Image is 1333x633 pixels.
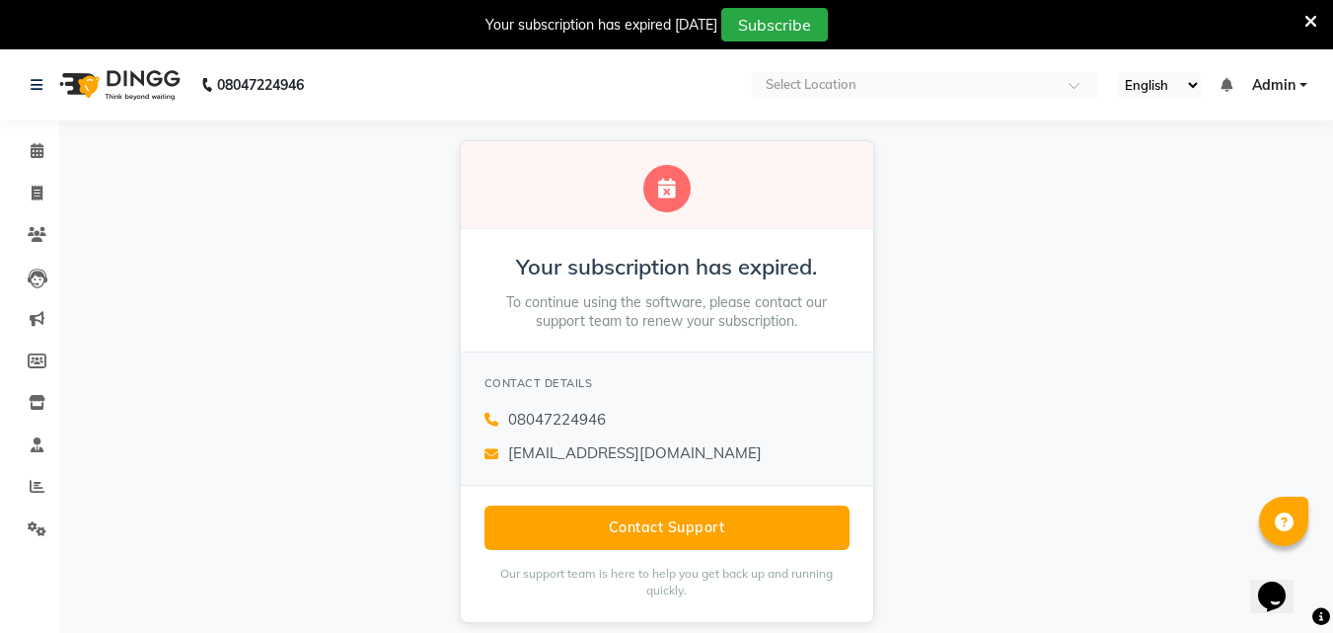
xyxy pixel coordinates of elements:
[484,293,850,332] p: To continue using the software, please contact our support team to renew your subscription.
[484,506,850,550] button: Contact Support
[485,15,717,36] div: Your subscription has expired [DATE]
[217,57,304,113] b: 08047224946
[1252,75,1296,96] span: Admin
[508,442,762,465] span: [EMAIL_ADDRESS][DOMAIN_NAME]
[766,75,856,95] div: Select Location
[508,409,606,432] span: 08047224946
[484,376,593,390] span: CONTACT DETAILS
[484,253,850,281] h2: Your subscription has expired.
[484,566,850,599] p: Our support team is here to help you get back up and running quickly.
[721,8,828,41] button: Subscribe
[50,57,185,113] img: logo
[1250,554,1313,613] iframe: chat widget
